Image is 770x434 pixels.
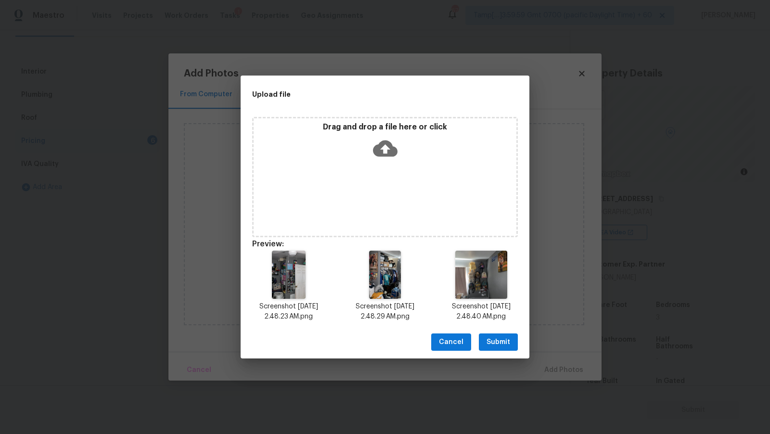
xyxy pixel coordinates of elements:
[445,302,518,322] p: Screenshot [DATE] 2.48.40 AM.png
[254,122,516,132] p: Drag and drop a file here or click
[431,333,471,351] button: Cancel
[348,302,422,322] p: Screenshot [DATE] 2.48.29 AM.png
[252,89,475,100] h2: Upload file
[487,336,510,348] span: Submit
[369,251,400,299] img: vwPwyUf0HpXQg4qGJmZsZgY2MNjsNz584DO2yXwRMfZsDwU1SUYxCXBHZOgPkS1PYCAAqhP12kSbplAAAAAElFTkSuQmCC
[455,251,507,299] img: wNRtyx15WpotQAAAABJRU5ErkJggg==
[439,336,463,348] span: Cancel
[479,333,518,351] button: Submit
[272,251,305,299] img: 66AX1uurKnoOcrSD+JD9YfQte6O8NSFXvQIEtd3a3PlcVdnd0t7fnA+qKhGG438tzieD9vK9yvn0Fjb8VX9Hl9AveEFLhXa7K...
[252,302,325,322] p: Screenshot [DATE] 2.48.23 AM.png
